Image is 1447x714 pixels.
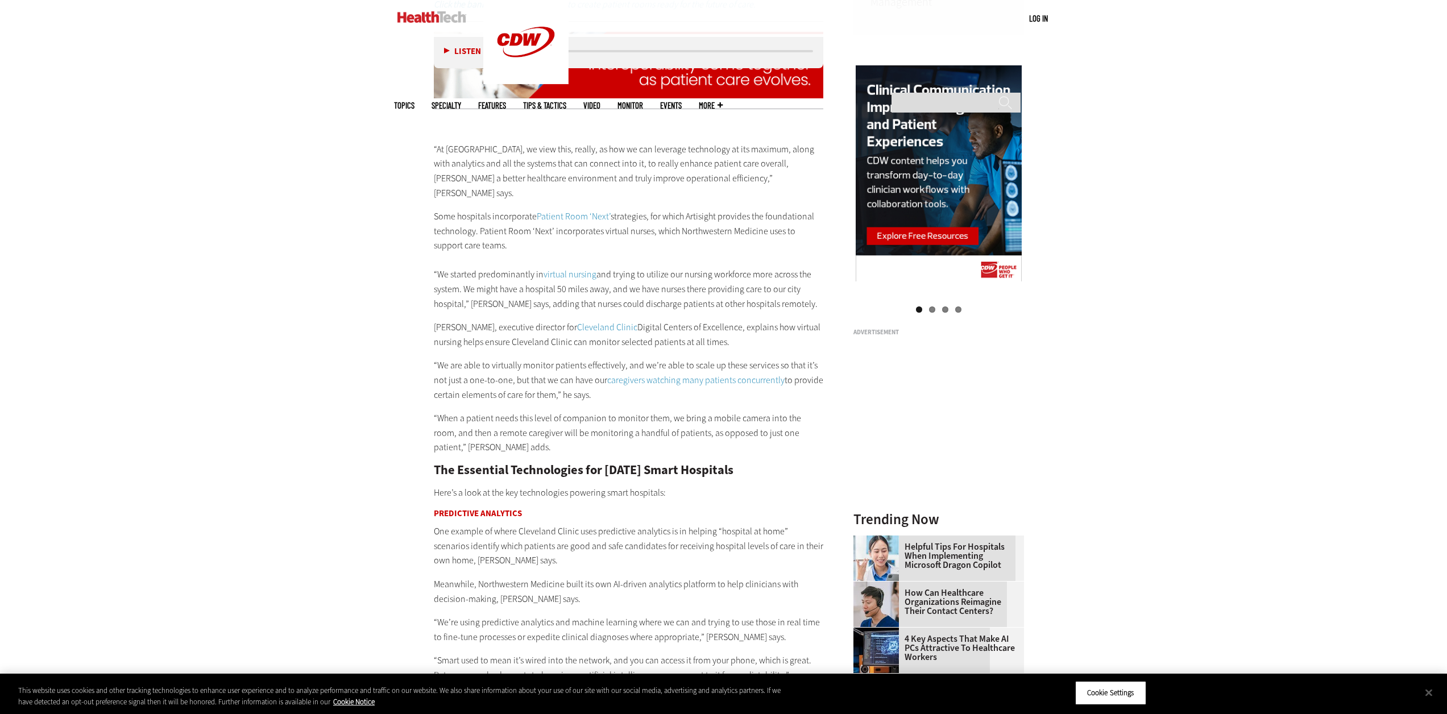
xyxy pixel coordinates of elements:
[853,542,1017,570] a: Helpful Tips for Hospitals When Implementing Microsoft Dragon Copilot
[1029,13,1048,24] div: User menu
[434,358,824,402] p: “We are able to virtually monitor patients effectively, and we’re able to scale up these services...
[853,634,1017,662] a: 4 Key Aspects That Make AI PCs Attractive to Healthcare Workers
[853,582,905,591] a: Healthcare contact center
[853,582,899,627] img: Healthcare contact center
[916,306,922,313] a: 1
[853,329,1024,335] h3: Advertisement
[660,101,682,110] a: Events
[853,628,905,637] a: Desktop monitor with brain AI concept
[434,485,824,500] p: Here’s a look at the key technologies powering smart hospitals:
[856,65,1022,283] img: clinical mobility right rail
[1075,681,1146,705] button: Cookie Settings
[929,306,935,313] a: 2
[617,101,643,110] a: MonITor
[434,509,824,518] h3: Predictive Analytics
[333,697,375,707] a: More information about your privacy
[537,210,611,222] a: Patient Room ‘Next’
[434,142,824,200] p: “At [GEOGRAPHIC_DATA], we view this, really, as how we can leverage technology at its maximum, al...
[434,464,824,476] h2: The Essential Technologies for [DATE] Smart Hospitals
[434,653,824,697] p: “Smart used to mean it’s wired into the network, and you can access it from your phone, which is ...
[583,101,600,110] a: Video
[434,209,824,311] p: Some hospitals incorporate strategies, for which Artisight provides the foundational technology. ...
[394,101,414,110] span: Topics
[853,535,905,545] a: Doctor using phone to dictate to tablet
[853,588,1017,616] a: How Can Healthcare Organizations Reimagine Their Contact Centers?
[434,577,824,606] p: Meanwhile, Northwestern Medicine built its own AI-driven analytics platform to help clinicians wi...
[544,268,596,280] a: virtual nursing
[1029,13,1048,23] a: Log in
[577,321,637,333] a: Cleveland Clinic
[434,615,824,644] p: “We’re using predictive analytics and machine learning where we can and trying to use those in re...
[478,101,506,110] a: Features
[1416,680,1441,705] button: Close
[853,512,1024,526] h3: Trending Now
[434,320,824,349] p: [PERSON_NAME], executive director for Digital Centers of Excellence, explains how virtual nursing...
[483,75,569,87] a: CDW
[853,628,899,673] img: Desktop monitor with brain AI concept
[607,374,785,386] a: caregivers watching many patients concurrently
[523,101,566,110] a: Tips & Tactics
[18,685,796,707] div: This website uses cookies and other tracking technologies to enhance user experience and to analy...
[942,306,948,313] a: 3
[397,11,466,23] img: Home
[955,306,961,313] a: 4
[699,101,723,110] span: More
[434,411,824,455] p: “When a patient needs this level of companion to monitor them, we bring a mobile camera into the ...
[853,535,899,581] img: Doctor using phone to dictate to tablet
[434,524,824,568] p: One example of where Cleveland Clinic uses predictive analytics is in helping “hospital at home” ...
[853,340,1024,482] iframe: advertisement
[432,101,461,110] span: Specialty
